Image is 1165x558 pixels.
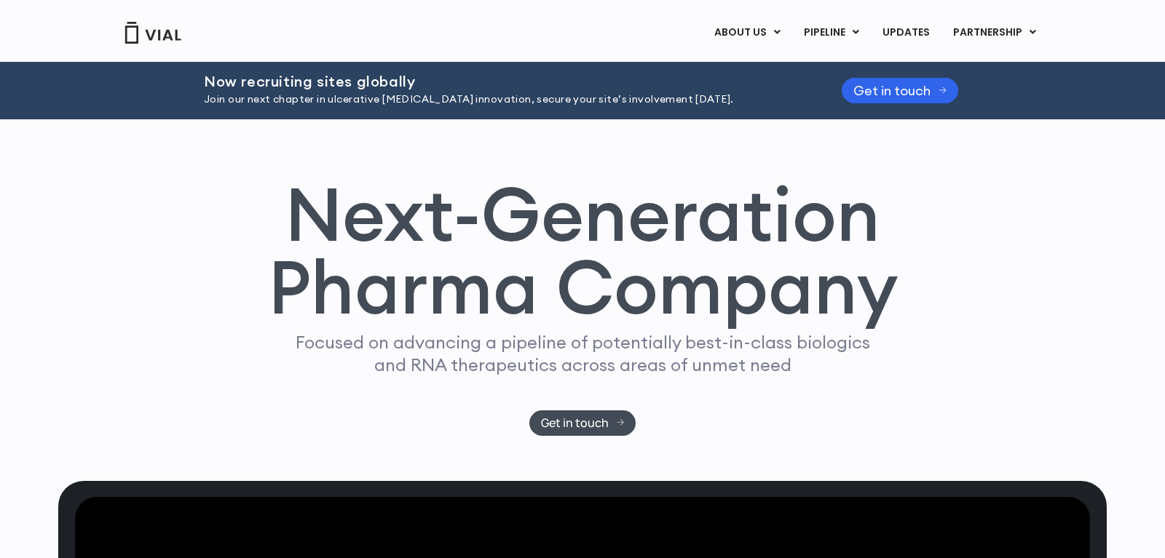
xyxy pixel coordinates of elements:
[703,20,791,45] a: ABOUT USMenu Toggle
[853,85,931,96] span: Get in touch
[289,331,876,376] p: Focused on advancing a pipeline of potentially best-in-class biologics and RNA therapeutics acros...
[124,22,182,44] img: Vial Logo
[842,78,958,103] a: Get in touch
[267,178,898,324] h1: Next-Generation Pharma Company
[204,92,805,108] p: Join our next chapter in ulcerative [MEDICAL_DATA] innovation, secure your site’s involvement [DA...
[204,73,805,89] h2: Now recruiting sites globally
[541,418,609,429] span: Get in touch
[792,20,870,45] a: PIPELINEMenu Toggle
[941,20,1048,45] a: PARTNERSHIPMenu Toggle
[529,410,636,436] a: Get in touch
[871,20,941,45] a: UPDATES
